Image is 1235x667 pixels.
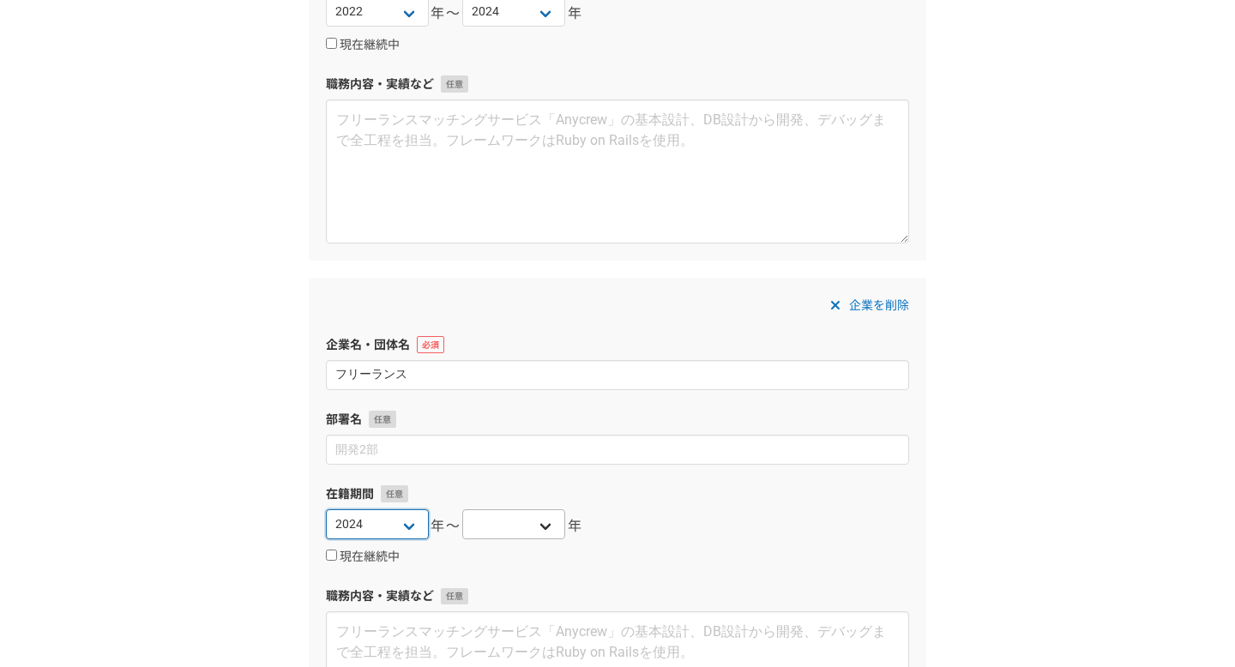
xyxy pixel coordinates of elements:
[326,75,909,93] label: 職務内容・実績など
[568,3,583,24] span: 年
[568,516,583,537] span: 年
[326,336,909,354] label: 企業名・団体名
[326,411,909,429] label: 部署名
[431,516,461,537] span: 年〜
[326,550,400,565] label: 現在継続中
[326,38,337,49] input: 現在継続中
[326,435,909,465] input: 開発2部
[326,38,400,53] label: 現在継続中
[326,360,909,390] input: エニィクルー株式会社
[849,295,909,315] span: 企業を削除
[326,485,909,503] label: 在籍期間
[326,550,337,561] input: 現在継続中
[326,587,909,605] label: 職務内容・実績など
[431,3,461,24] span: 年〜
